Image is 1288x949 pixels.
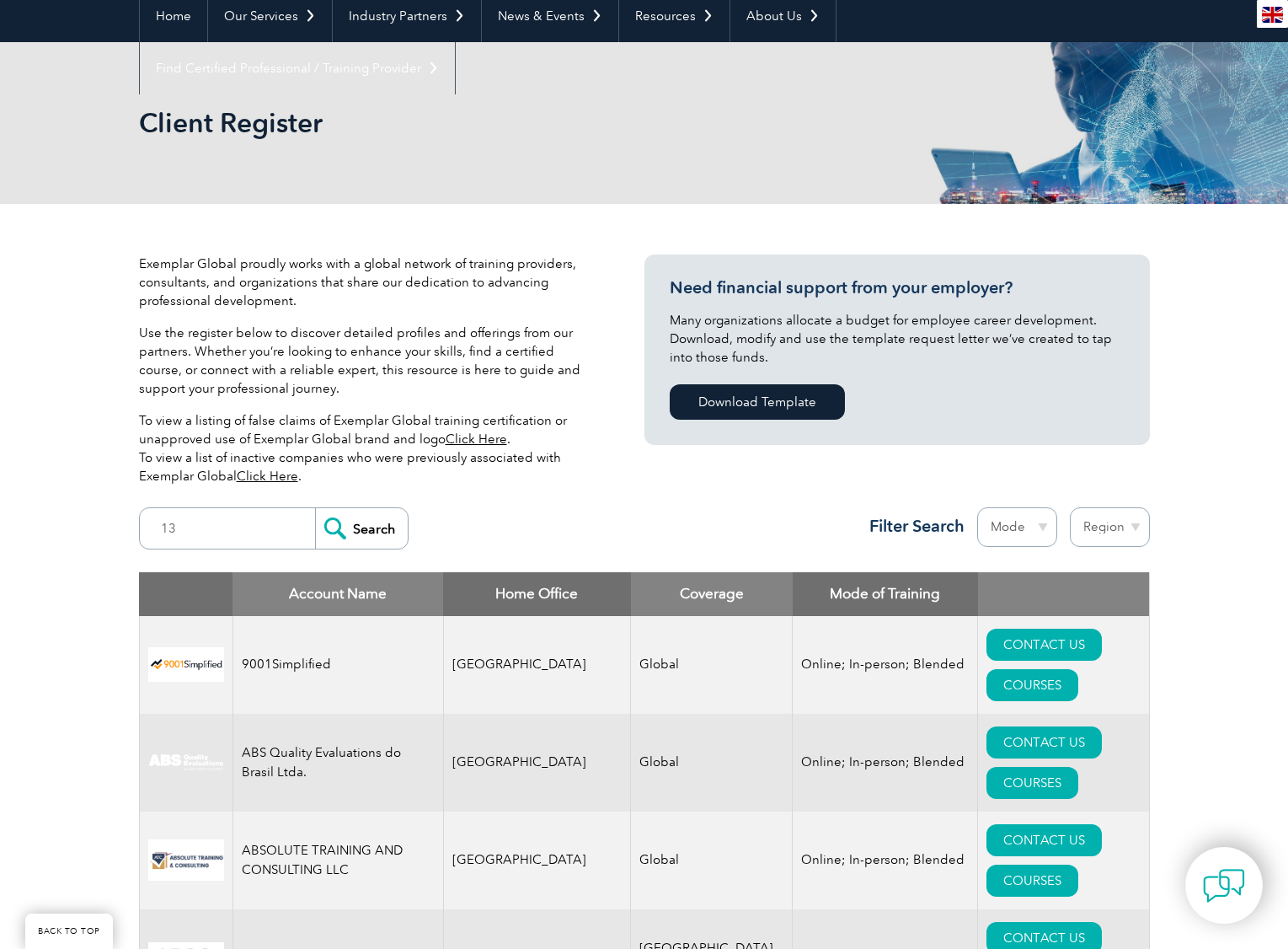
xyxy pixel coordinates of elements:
[793,714,978,812] td: Online; In-person; Blended
[232,616,443,714] td: 9001Simplified
[139,324,594,398] p: Use the register below to discover detailed profiles and offerings from our partners. Whether you...
[670,311,1125,367] p: Many organizations allocate a budget for employee career development. Download, modify and use th...
[232,714,443,812] td: ABS Quality Evaluations do Brasil Ltda.
[443,616,631,714] td: [GEOGRAPHIC_DATA]
[859,516,965,537] h3: Filter Search
[631,812,793,909] td: Global
[986,767,1078,799] a: COURSES
[148,839,224,881] img: 16e092f6-eadd-ed11-a7c6-00224814fd52-logo.png
[140,42,455,94] a: Find Certified Professional / Training Provider
[631,714,793,812] td: Global
[148,753,224,772] img: c92924ac-d9bc-ea11-a814-000d3a79823d-logo.jpg
[139,411,594,485] p: To view a listing of false claims of Exemplar Global training certification or unapproved use of ...
[237,469,298,484] a: Click Here
[232,812,443,909] td: ABSOLUTE TRAINING AND CONSULTING LLC
[315,508,408,549] input: Search
[631,572,793,616] th: Coverage: activate to sort column ascending
[670,277,1125,298] h3: Need financial support from your employer?
[986,865,1078,897] a: COURSES
[978,572,1149,616] th: : activate to sort column ascending
[443,572,631,616] th: Home Office: activate to sort column ascending
[446,432,507,447] a: Click Here
[793,812,978,909] td: Online; In-person; Blended
[986,669,1078,701] a: COURSES
[793,616,978,714] td: Online; In-person; Blended
[443,812,631,909] td: [GEOGRAPHIC_DATA]
[443,714,631,812] td: [GEOGRAPHIC_DATA]
[670,384,845,420] a: Download Template
[631,616,793,714] td: Global
[986,824,1102,856] a: CONTACT US
[793,572,978,616] th: Mode of Training: activate to sort column ascending
[986,629,1102,661] a: CONTACT US
[139,110,847,137] h2: Client Register
[1262,7,1283,23] img: en
[139,255,594,310] p: Exemplar Global proudly works with a global network of training providers, consultants, and organ...
[148,647,224,682] img: 37c9c059-616f-eb11-a812-002248153038-logo.png
[986,726,1102,759] a: CONTACT US
[232,572,443,616] th: Account Name: activate to sort column descending
[25,914,113,949] a: BACK TO TOP
[1203,865,1245,907] img: contact-chat.png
